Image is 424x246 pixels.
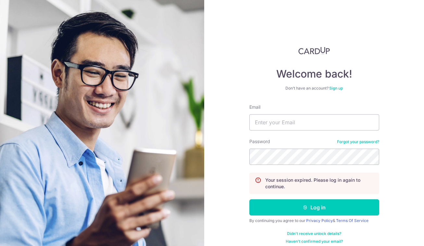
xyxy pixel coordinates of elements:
a: Terms Of Service [336,218,368,223]
a: Sign up [329,86,343,91]
button: Log in [249,199,379,215]
label: Email [249,104,260,110]
a: Forgot your password? [337,139,379,144]
a: Haven't confirmed your email? [286,239,343,244]
h4: Welcome back! [249,68,379,80]
p: Your session expired. Please log in again to continue. [265,177,374,190]
input: Enter your Email [249,114,379,130]
a: Didn't receive unlock details? [287,231,341,236]
div: Don’t have an account? [249,86,379,91]
a: Privacy Policy [306,218,333,223]
label: Password [249,138,270,145]
img: CardUp Logo [298,47,330,55]
div: By continuing you agree to our & [249,218,379,223]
